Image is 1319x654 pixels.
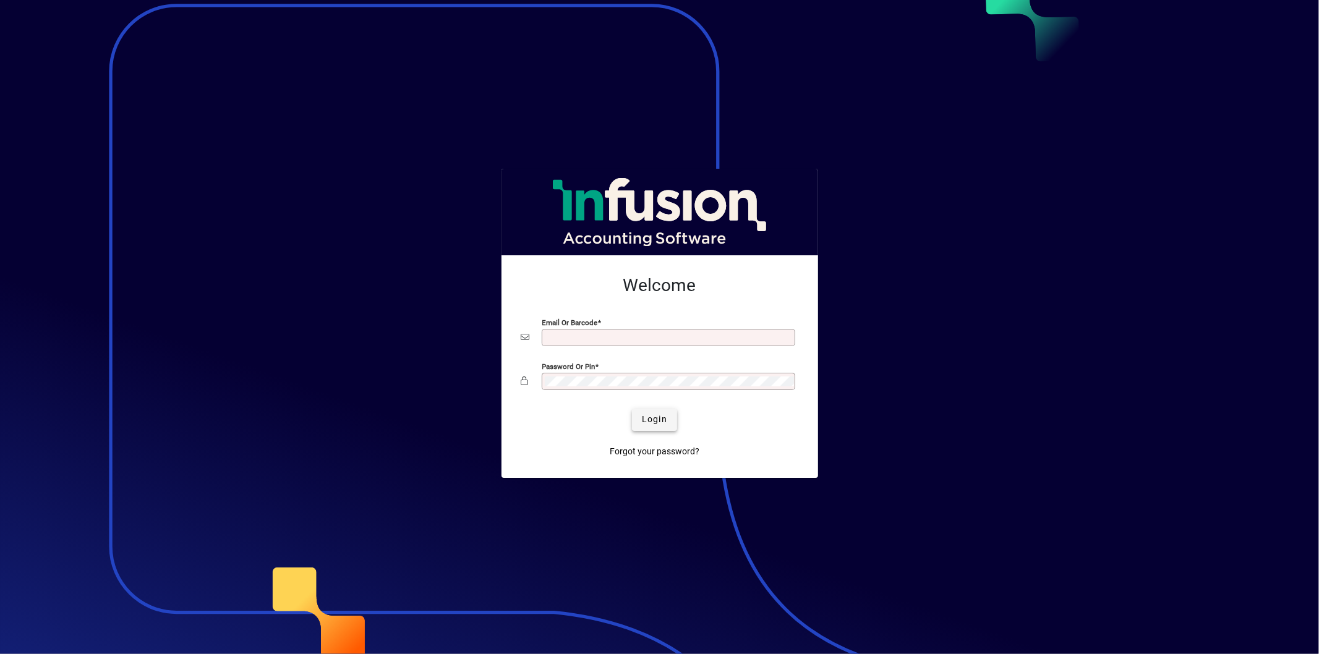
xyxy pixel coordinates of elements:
span: Login [642,413,667,426]
h2: Welcome [521,275,798,296]
a: Forgot your password? [605,441,704,463]
mat-label: Password or Pin [542,362,595,370]
span: Forgot your password? [610,445,699,458]
button: Login [632,409,677,431]
mat-label: Email or Barcode [542,318,598,326]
